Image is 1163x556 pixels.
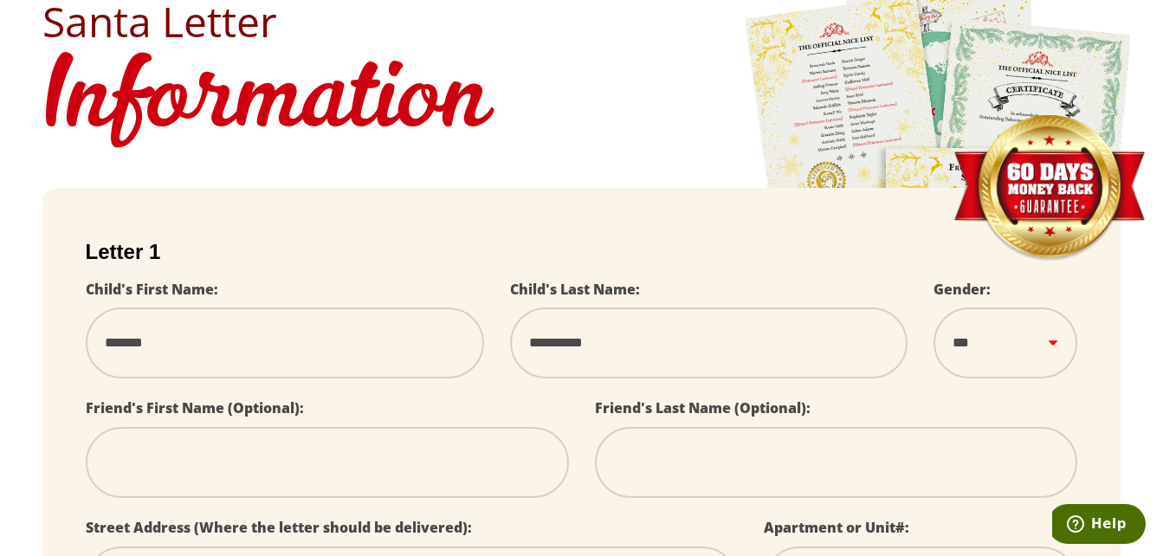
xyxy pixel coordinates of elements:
iframe: Opens a widget where you can find more information [1052,504,1146,547]
label: Friend's Last Name (Optional): [595,398,811,417]
img: Money Back Guarantee [952,114,1147,262]
h2: Santa Letter [42,1,1121,42]
h1: Information [42,42,1121,162]
label: Friend's First Name (Optional): [86,398,304,417]
label: Child's First Name: [86,280,218,299]
label: Street Address (Where the letter should be delivered): [86,518,472,537]
label: Gender: [934,280,991,299]
label: Child's Last Name: [510,280,640,299]
h2: Letter 1 [86,240,1078,264]
label: Apartment or Unit#: [764,518,909,537]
